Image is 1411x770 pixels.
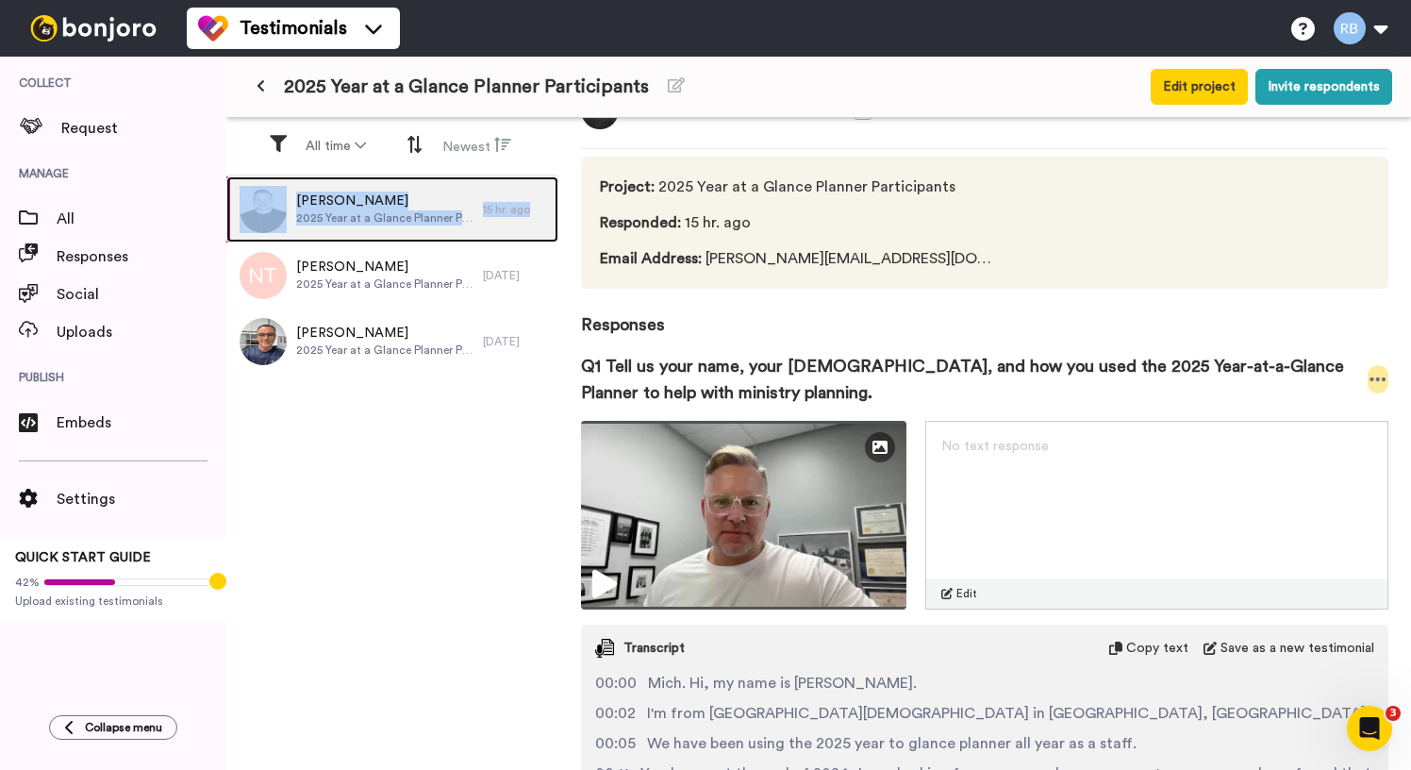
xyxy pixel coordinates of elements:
span: We have been using the 2025 year to glance planner all year as a staff. [647,732,1137,755]
span: Embeds [57,411,226,434]
span: 15 hr. ago [600,211,995,234]
span: Responded : [600,215,681,230]
img: tm-color.svg [198,13,228,43]
span: Upload existing testimonials [15,594,211,609]
span: [PERSON_NAME] [296,324,473,343]
a: [PERSON_NAME]2025 Year at a Glance Planner Participants15 hr. ago [226,176,558,243]
span: QUICK START GUIDE [15,551,151,564]
span: 2025 Year at a Glance Planner Participants [284,74,649,100]
span: [PERSON_NAME][EMAIL_ADDRESS][DOMAIN_NAME] [600,247,995,270]
button: Invite respondents [1255,69,1392,105]
img: transcript.svg [595,639,614,658]
span: Email Address : [600,251,702,266]
span: Save as a new testimonial [1220,639,1374,658]
span: Collapse menu [85,720,162,735]
span: Settings [57,488,226,511]
a: [PERSON_NAME]2025 Year at a Glance Planner Participants[DATE] [226,309,558,375]
span: Social [57,283,226,306]
span: I'm from [GEOGRAPHIC_DATA][DEMOGRAPHIC_DATA] in [GEOGRAPHIC_DATA], [GEOGRAPHIC_DATA]. [647,702,1369,725]
span: 2025 Year at a Glance Planner Participants [296,210,473,226]
span: Uploads [57,321,226,343]
span: Q1 Tell us your name, your [DEMOGRAPHIC_DATA], and how you used the 2025 Year-at-a-Glance Planner... [581,353,1368,406]
div: [DATE] [483,268,549,283]
a: [PERSON_NAME]2025 Year at a Glance Planner Participants[DATE] [226,243,558,309]
button: Collapse menu [49,715,177,740]
span: [PERSON_NAME] [296,192,473,210]
div: Tooltip anchor [209,573,226,590]
span: Mich. Hi, my name is [PERSON_NAME]. [648,672,917,695]
span: Transcript [623,639,685,658]
span: 2025 Year at a Glance Planner Participants [296,276,473,292]
span: No text response [941,440,1049,453]
span: 42% [15,575,40,590]
img: ed649a5f-a0fa-48ac-a01e-55053f5a4889-thumbnail_full-1757360453.jpg [581,421,906,610]
span: Copy text [1126,639,1188,658]
span: 00:00 [595,672,637,695]
button: All time [294,129,377,163]
span: All [57,208,226,230]
span: Responses [57,245,226,268]
button: Newest [431,128,523,164]
span: 00:02 [595,702,636,725]
img: nt.png [240,252,287,299]
span: Request [61,117,226,140]
div: [DATE] [483,334,549,349]
button: Edit project [1151,69,1248,105]
span: Testimonials [240,15,347,42]
img: bj-logo-header-white.svg [23,15,164,42]
img: 3cc7376e-d542-4cfc-bc8e-f1f863429ac9.jpeg [240,318,287,365]
span: Edit [956,586,977,601]
span: 2025 Year at a Glance Planner Participants [600,176,995,198]
span: 00:05 [595,732,636,755]
span: 2025 Year at a Glance Planner Participants [296,343,473,358]
span: Project : [600,179,655,194]
iframe: Intercom live chat [1347,706,1392,751]
span: [PERSON_NAME] [296,258,473,276]
span: Responses [581,289,1388,338]
span: 3 [1386,706,1401,721]
img: 30d81df3-3a0d-488c-8ab6-9c125e3f0930.jpeg [240,186,287,233]
div: 15 hr. ago [483,202,549,217]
